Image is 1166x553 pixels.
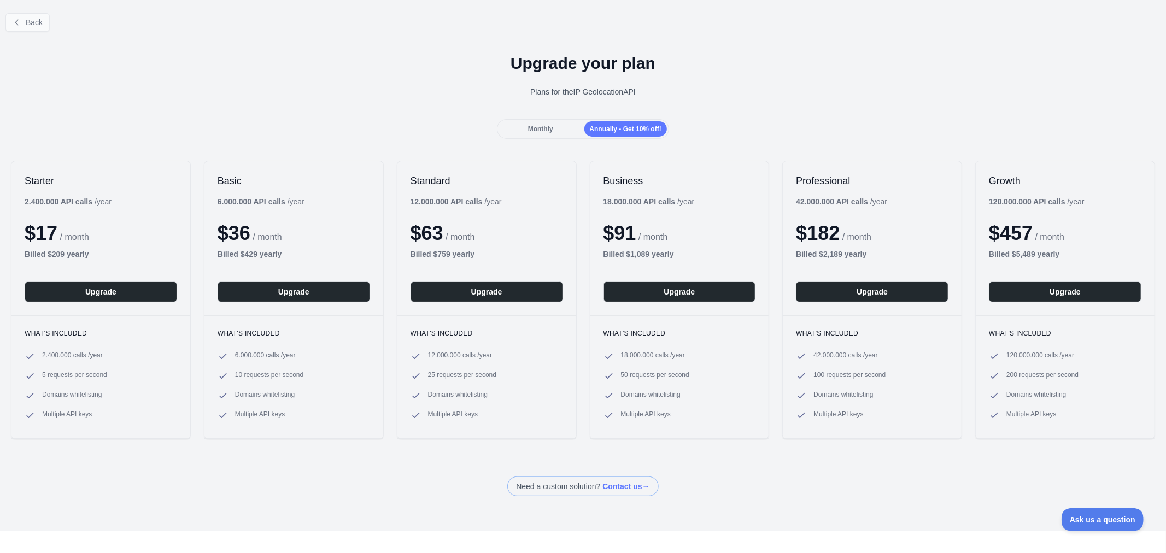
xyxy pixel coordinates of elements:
[796,197,868,206] b: 42.000.000 API calls
[796,196,887,207] div: / year
[603,196,695,207] div: / year
[411,174,563,187] h2: Standard
[603,174,756,187] h2: Business
[603,222,636,244] span: $ 91
[411,197,483,206] b: 12.000.000 API calls
[1062,508,1144,531] iframe: Toggle Customer Support
[796,174,948,187] h2: Professional
[796,222,840,244] span: $ 182
[603,197,676,206] b: 18.000.000 API calls
[411,196,502,207] div: / year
